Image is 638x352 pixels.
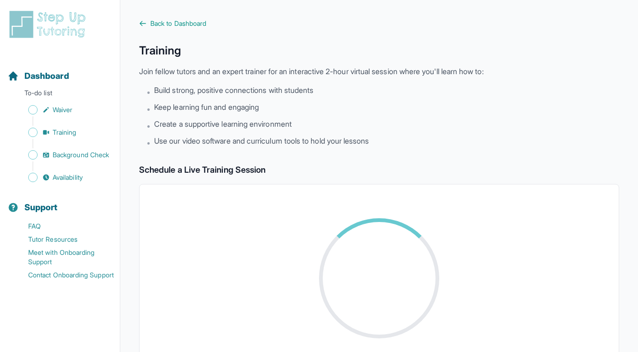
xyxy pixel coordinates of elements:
[24,201,58,214] span: Support
[8,268,120,282] a: Contact Onboarding Support
[53,150,109,160] span: Background Check
[139,43,619,58] h1: Training
[24,69,69,83] span: Dashboard
[8,126,120,139] a: Training
[53,173,83,182] span: Availability
[8,220,120,233] a: FAQ
[53,128,77,137] span: Training
[139,163,619,176] h2: Schedule a Live Training Session
[147,86,150,98] span: •
[4,88,116,101] p: To-do list
[53,105,72,115] span: Waiver
[8,233,120,246] a: Tutor Resources
[8,246,120,268] a: Meet with Onboarding Support
[154,135,369,146] span: Use our video software and curriculum tools to hold your lessons
[139,19,619,28] a: Back to Dashboard
[8,69,69,83] a: Dashboard
[154,84,313,96] span: Build strong, positive connections with students
[139,66,619,77] p: Join fellow tutors and an expert trainer for an interactive 2-hour virtual session where you'll l...
[8,148,120,161] a: Background Check
[147,120,150,131] span: •
[147,103,150,115] span: •
[4,186,116,218] button: Support
[8,171,120,184] a: Availability
[8,9,91,39] img: logo
[147,137,150,148] span: •
[154,101,259,113] span: Keep learning fun and engaging
[4,54,116,86] button: Dashboard
[8,103,120,116] a: Waiver
[154,118,292,130] span: Create a supportive learning environment
[150,19,206,28] span: Back to Dashboard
